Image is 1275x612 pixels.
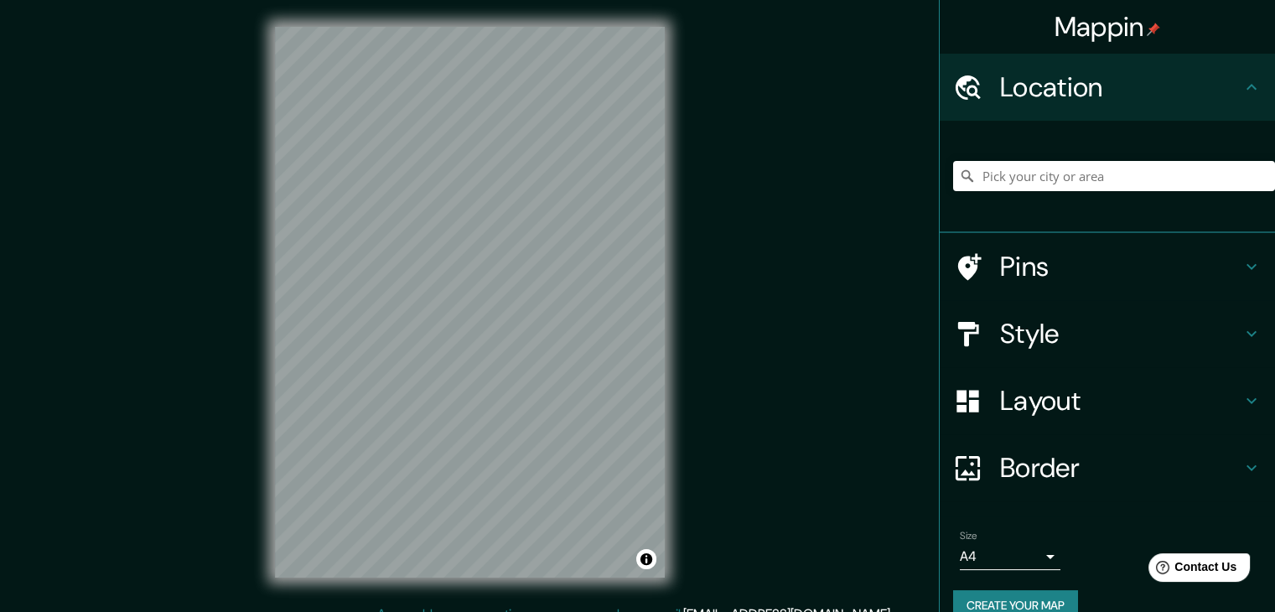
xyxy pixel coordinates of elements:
iframe: Help widget launcher [1126,547,1257,594]
h4: Style [1000,317,1241,350]
h4: Pins [1000,250,1241,283]
input: Pick your city or area [953,161,1275,191]
img: pin-icon.png [1147,23,1160,36]
div: A4 [960,543,1060,570]
div: Border [940,434,1275,501]
h4: Layout [1000,384,1241,418]
label: Size [960,529,977,543]
h4: Location [1000,70,1241,104]
div: Pins [940,233,1275,300]
div: Location [940,54,1275,121]
h4: Mappin [1055,10,1161,44]
h4: Border [1000,451,1241,485]
button: Toggle attribution [636,549,656,569]
div: Layout [940,367,1275,434]
div: Style [940,300,1275,367]
canvas: Map [275,27,665,578]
